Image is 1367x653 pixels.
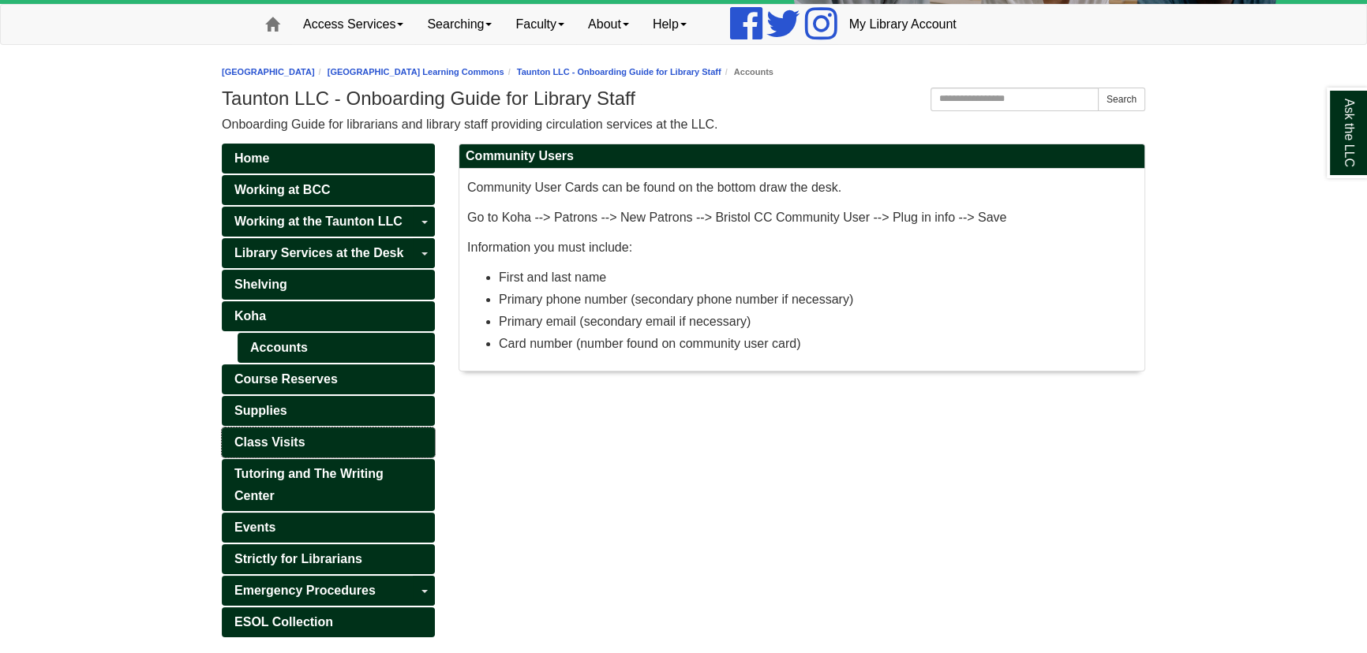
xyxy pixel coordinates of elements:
[576,5,641,44] a: About
[234,215,403,228] span: Working at the Taunton LLC
[459,144,1144,169] h2: Community Users
[499,267,1137,289] li: First and last name
[517,67,721,76] a: Taunton LLC - Onboarding Guide for Library Staff
[222,270,435,300] a: Shelving
[222,576,435,606] a: Emergency Procedures
[467,237,1137,259] p: Information you must include:
[234,151,269,165] span: Home
[222,118,717,131] span: Onboarding Guide for librarians and library staff providing circulation services at the LLC.
[234,183,330,196] span: Working at BCC
[467,177,1137,199] p: Community User Cards can be found on the bottom draw the desk.
[721,65,773,80] li: Accounts
[1098,88,1145,111] button: Search
[291,5,415,44] a: Access Services
[222,67,315,76] a: [GEOGRAPHIC_DATA]
[499,333,1137,355] li: Card number (number found on community user card)
[222,459,435,511] a: Tutoring and The Writing Center
[499,289,1137,311] li: Primary phone number (secondary phone number if necessary)
[222,396,435,426] a: Supplies
[234,467,384,502] span: Tutoring and The Writing Center
[222,88,1145,110] h1: Taunton LLC - Onboarding Guide for Library Staff
[222,301,435,331] a: Koha
[234,246,403,259] span: Library Services at the Desk
[222,238,435,268] a: Library Services at the Desk
[234,372,338,386] span: Course Reserves
[222,144,435,637] div: Guide Pages
[238,333,435,363] a: Accounts
[504,5,576,44] a: Faculty
[234,278,287,291] span: Shelving
[234,309,266,323] span: Koha
[222,607,435,637] a: ESOL Collection
[415,5,504,44] a: Searching
[234,584,376,597] span: Emergency Procedures
[328,67,504,76] a: [GEOGRAPHIC_DATA] Learning Commons
[222,427,435,457] a: Class Visits
[222,65,1145,80] nav: breadcrumb
[234,615,333,629] span: ESOL Collection
[837,5,968,44] a: My Library Account
[499,311,1137,333] li: Primary email (secondary email if necessary)
[222,144,435,174] a: Home
[234,521,275,534] span: Events
[222,175,435,205] a: Working at BCC
[222,544,435,574] a: Strictly for Librarians
[234,435,305,449] span: Class Visits
[467,207,1137,229] p: Go to Koha --> Patrons --> New Patrons --> Bristol CC Community User --> Plug in info --> Save
[222,513,435,543] a: Events
[222,364,435,394] a: Course Reserves
[641,5,698,44] a: Help
[222,207,435,237] a: Working at the Taunton LLC
[234,404,287,417] span: Supplies
[234,552,362,565] span: Strictly for Librarians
